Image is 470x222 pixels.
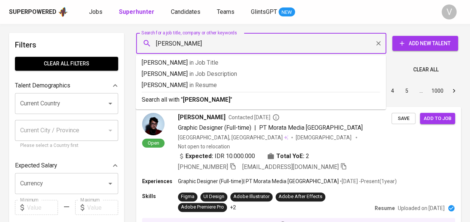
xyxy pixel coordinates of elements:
[20,142,113,149] p: Please select a Country first
[178,143,230,150] p: Not open to relocation
[233,193,270,200] div: Adobe Illustrator
[228,114,280,121] span: Contacted [DATE]
[424,114,451,123] span: Add to job
[398,204,445,212] p: Uploaded on [DATE]
[142,70,380,78] p: [PERSON_NAME]
[15,81,70,90] p: Talent Demographics
[413,65,439,74] span: Clear All
[87,200,118,215] input: Value
[142,113,165,135] img: ad6be400e5b4207343870e506614f497.jpg
[89,7,104,17] a: Jobs
[279,9,295,16] span: NEW
[181,204,224,211] div: Adobe Premiere Pro
[242,163,339,170] span: [EMAIL_ADDRESS][DOMAIN_NAME]
[395,114,412,123] span: Save
[272,114,280,121] svg: By Batam recruiter
[171,8,200,15] span: Candidates
[145,140,162,146] span: Open
[448,85,460,97] button: Go to next page
[58,6,68,18] img: app logo
[217,8,234,15] span: Teams
[142,81,380,90] p: [PERSON_NAME]
[142,95,380,104] p: Search all with " "
[203,193,224,200] div: UI Design
[105,178,116,189] button: Open
[420,113,455,124] button: Add to job
[189,81,217,89] span: in Resume
[178,134,288,141] div: [GEOGRAPHIC_DATA], [GEOGRAPHIC_DATA]
[401,85,413,97] button: Go to page 5
[183,96,230,103] b: [PERSON_NAME]
[9,8,56,16] div: Superpowered
[142,178,178,185] p: Experiences
[105,98,116,109] button: Open
[251,7,295,17] a: GlintsGPT NEW
[171,7,202,17] a: Candidates
[21,59,112,68] span: Clear All filters
[251,8,277,15] span: GlintsGPT
[185,152,213,161] b: Expected:
[429,85,446,97] button: Go to page 1000
[142,58,380,67] p: [PERSON_NAME]
[178,124,251,131] span: Graphic Designer (Full-time)
[254,123,256,132] span: |
[89,8,102,15] span: Jobs
[15,57,118,71] button: Clear All filters
[189,70,237,77] span: in Job Description
[259,124,363,131] span: PT Morata Media [GEOGRAPHIC_DATA]
[15,39,118,51] h6: Filters
[392,36,458,51] button: Add New Talent
[296,134,353,141] span: [DEMOGRAPHIC_DATA]
[119,8,154,15] b: Superhunter
[398,39,452,48] span: Add New Talent
[178,113,225,122] span: [PERSON_NAME]
[279,193,322,200] div: Adobe After Effects
[15,78,118,93] div: Talent Demographics
[189,59,218,66] span: in Job Title
[178,163,228,170] span: [PHONE_NUMBER]
[15,161,57,170] p: Expected Salary
[442,4,457,19] div: V
[142,192,178,200] p: Skills
[276,152,304,161] b: Total YoE:
[9,6,68,18] a: Superpoweredapp logo
[415,87,427,95] div: …
[178,152,255,161] div: IDR 10.000.000
[217,7,236,17] a: Teams
[373,38,384,49] button: Clear
[15,158,118,173] div: Expected Salary
[27,200,58,215] input: Value
[306,152,309,161] span: 2
[230,204,236,211] p: +2
[178,178,339,185] p: Graphic Designer (Full-time) | PT Morata Media [GEOGRAPHIC_DATA]
[329,85,461,97] nav: pagination navigation
[375,204,395,212] p: Resume
[339,178,397,185] p: • [DATE] - Present ( 1 year )
[391,113,415,124] button: Save
[119,7,156,17] a: Superhunter
[181,193,194,200] div: Figma
[387,85,399,97] button: Go to page 4
[410,63,442,77] button: Clear All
